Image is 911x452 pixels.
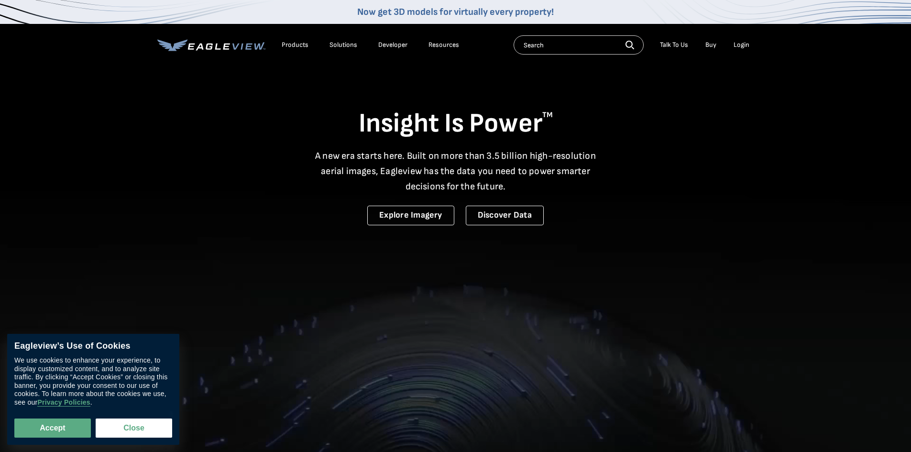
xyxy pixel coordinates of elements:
[37,398,90,407] a: Privacy Policies
[96,419,172,438] button: Close
[660,41,688,49] div: Talk To Us
[329,41,357,49] div: Solutions
[367,206,454,225] a: Explore Imagery
[466,206,544,225] a: Discover Data
[514,35,644,55] input: Search
[542,110,553,120] sup: TM
[14,341,172,352] div: Eagleview’s Use of Cookies
[14,356,172,407] div: We use cookies to enhance your experience, to display customized content, and to analyze site tra...
[428,41,459,49] div: Resources
[282,41,308,49] div: Products
[357,6,554,18] a: Now get 3D models for virtually every property!
[378,41,407,49] a: Developer
[14,419,91,438] button: Accept
[705,41,716,49] a: Buy
[734,41,749,49] div: Login
[309,148,602,194] p: A new era starts here. Built on more than 3.5 billion high-resolution aerial images, Eagleview ha...
[157,107,754,141] h1: Insight Is Power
